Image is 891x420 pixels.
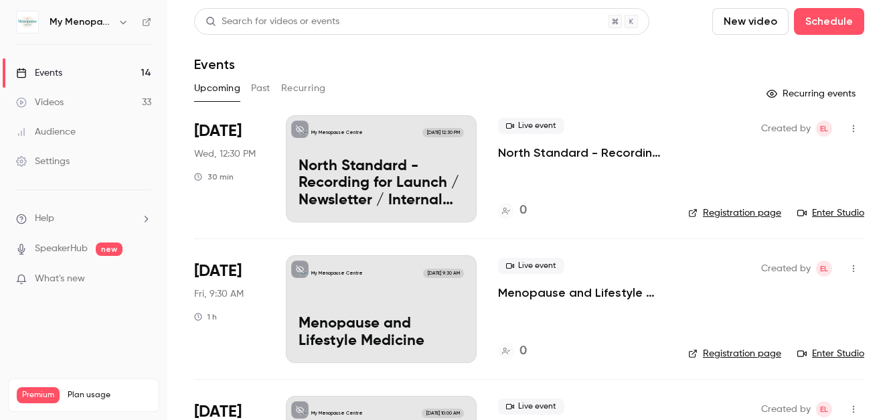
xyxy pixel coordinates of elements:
p: North Standard - Recording for Launch / Newsletter / Internal Comms [299,158,464,210]
iframe: Noticeable Trigger [135,273,151,285]
a: 0 [498,342,527,360]
span: EL [820,401,828,417]
span: Live event [498,118,564,134]
div: Audience [16,125,76,139]
img: My Menopause Centre [17,11,38,33]
h6: My Menopause Centre [50,15,112,29]
span: Fri, 9:30 AM [194,287,244,301]
span: EL [820,121,828,137]
button: Recurring events [760,83,864,104]
div: Settings [16,155,70,168]
h1: Events [194,56,235,72]
div: Aug 27 Wed, 12:30 PM (Europe/London) [194,115,264,222]
a: Menopause and Lifestyle Medicine [498,285,667,301]
a: 0 [498,202,527,220]
button: Recurring [281,78,326,99]
button: Schedule [794,8,864,35]
span: [DATE] [194,261,242,282]
button: Upcoming [194,78,240,99]
span: [DATE] [194,121,242,142]
span: Emma Lambourne [816,121,832,137]
span: new [96,242,123,256]
span: Wed, 12:30 PM [194,147,256,161]
span: [DATE] 10:00 AM [422,409,463,418]
span: Live event [498,399,564,415]
button: Past [251,78,270,99]
div: Aug 29 Fri, 9:30 AM (Europe/London) [194,255,264,362]
div: Videos [16,96,64,109]
p: Menopause and Lifestyle Medicine [299,316,464,350]
a: North Standard - Recording for Launch / Newsletter / Internal Comms [498,145,667,161]
span: [DATE] 12:30 PM [422,128,463,137]
a: SpeakerHub [35,242,88,256]
span: Emma Lambourne [816,401,832,417]
p: My Menopause Centre [311,270,363,277]
span: Plan usage [68,390,151,401]
span: What's new [35,272,85,286]
span: Help [35,212,54,226]
div: 30 min [194,171,234,182]
span: Created by [761,401,811,417]
p: My Menopause Centre [311,410,363,417]
span: [DATE] 9:30 AM [423,269,463,278]
a: Enter Studio [797,206,864,220]
div: 1 h [194,311,217,322]
div: Events [16,66,62,80]
a: Enter Studio [797,347,864,360]
h4: 0 [519,342,527,360]
span: Created by [761,261,811,277]
a: Menopause and Lifestyle Medicine My Menopause Centre[DATE] 9:30 AMMenopause and Lifestyle Medicine [286,255,477,362]
a: North Standard - Recording for Launch / Newsletter / Internal CommsMy Menopause Centre[DATE] 12:3... [286,115,477,222]
span: Live event [498,258,564,274]
span: EL [820,261,828,277]
span: Created by [761,121,811,137]
button: New video [712,8,789,35]
a: Registration page [688,347,781,360]
span: Emma Lambourne [816,261,832,277]
h4: 0 [519,202,527,220]
p: My Menopause Centre [311,129,363,136]
div: Search for videos or events [206,15,339,29]
li: help-dropdown-opener [16,212,151,226]
a: Registration page [688,206,781,220]
span: Premium [17,387,60,403]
